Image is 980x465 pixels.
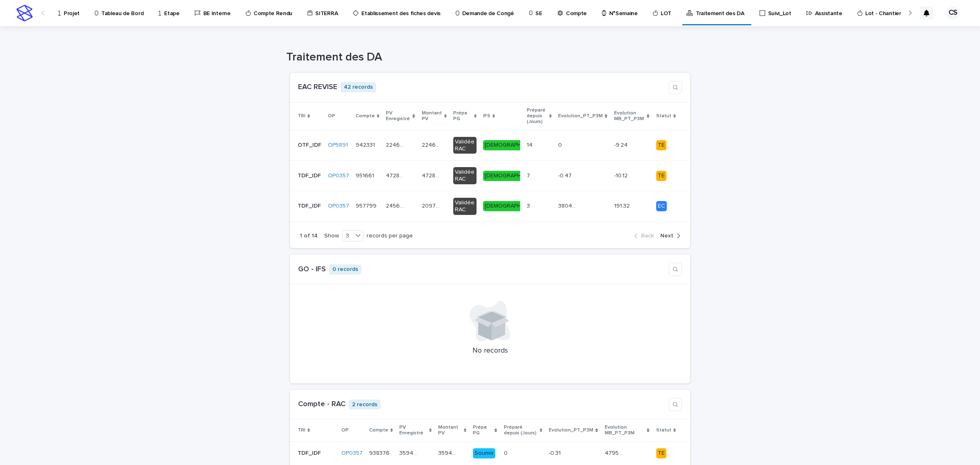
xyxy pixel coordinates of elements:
[660,233,673,239] span: Next
[298,171,323,179] p: TDF_IDF
[329,264,361,275] p: 0 records
[527,171,532,179] p: 7
[614,171,629,179] p: -10.12
[453,198,477,215] div: Validée RAC
[558,201,578,210] p: 38042.14
[356,112,375,121] p: Compte
[614,109,645,124] p: Evolution MB_PT_P3M
[634,232,657,239] button: Back
[290,441,690,465] tr: TDF_IDFTDF_IDF OP0357 938376938376 359481.69359481.69 359481.69359481.69 Soumis00 -0.31-0.31 4795...
[947,7,960,20] div: CS
[656,448,666,458] div: TE
[341,450,363,457] a: OP0357
[328,112,335,121] p: OP
[298,426,305,435] p: TRI
[527,106,547,127] p: Préparé depuis (Jours)
[549,448,562,457] p: -0.31
[399,423,427,438] p: PV Enregistré
[549,426,593,435] p: Evolution_PT_P3M
[386,201,406,210] p: 245686.94
[328,142,348,149] a: OP5891
[356,201,378,210] p: 957799
[422,140,442,149] p: 224621.02
[504,423,538,438] p: Préparé depuis (Jours)
[656,140,666,150] div: TE
[453,109,472,124] p: Prépa PG
[558,171,573,179] p: -0.47
[656,426,671,435] p: Statut
[298,140,323,149] p: OTF_IDF
[504,448,509,457] p: 0
[558,140,563,149] p: 0
[328,172,349,179] a: OP0357
[328,203,349,210] a: OP0357
[367,232,413,239] p: records per page
[656,112,671,121] p: Statut
[614,201,631,210] p: 191.32
[386,171,406,179] p: 472898.53
[422,171,442,179] p: 472898.53
[290,130,690,161] tr: OTF_IDFOTF_IDF OP5891 942331942331 224621.02224621.02 224621.02224621.02 Validée RAC[DEMOGRAPHIC_...
[483,112,490,121] p: IFS
[453,137,477,154] div: Validée RAC
[483,201,547,211] div: [DEMOGRAPHIC_DATA]
[657,232,680,239] button: Next
[290,161,690,191] tr: TDF_IDFTDF_IDF OP0357 951661951661 472898.53472898.53 472898.53472898.53 Validée RAC[DEMOGRAPHIC_...
[341,426,349,435] p: OP
[16,5,33,21] img: stacker-logo-s-only.png
[298,83,337,91] a: EAC REVISE
[290,191,690,221] tr: TDF_IDFTDF_IDF OP0357 957799957799 245686.94245686.94 209758.14209758.14 Validée RAC[DEMOGRAPHIC_...
[453,167,477,184] div: Validée RAC
[422,201,442,210] p: 209758.14
[298,112,305,121] p: TRI
[290,347,690,355] p: No records
[369,426,388,435] p: Compte
[473,448,495,458] div: Soumis
[527,201,532,210] p: 3
[641,233,654,239] span: Back
[341,82,376,92] p: 42 records
[656,201,667,211] div: EC
[558,112,603,121] p: Evolution_PT_P3M
[399,448,421,457] p: 359481.69
[386,140,406,149] p: 224621.02
[349,400,381,410] p: 2 records
[438,423,462,438] p: Montant PV
[438,448,460,457] p: 359481.69
[369,448,391,457] p: 938376
[605,423,645,438] p: Evolution MB_PT_P3M
[324,232,339,239] p: Show
[286,51,686,65] h1: Traitement des DA
[473,423,492,438] p: Prépa PG
[298,448,323,457] p: TDF_IDF
[300,232,318,239] p: 1 of 14
[343,232,353,240] div: 3
[483,140,547,150] div: [DEMOGRAPHIC_DATA]
[298,266,326,273] a: GO - IFS
[298,400,345,408] a: Compte - RAC
[356,171,376,179] p: 951661
[614,140,629,149] p: -9.24
[386,109,410,124] p: PV Enregistré
[356,140,376,149] p: 942331
[656,171,666,181] div: TE
[422,109,442,124] p: Montant PV
[298,201,323,210] p: TDF_IDF
[605,448,627,457] p: 47956.28
[483,171,547,181] div: [DEMOGRAPHIC_DATA]
[527,140,534,149] p: 14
